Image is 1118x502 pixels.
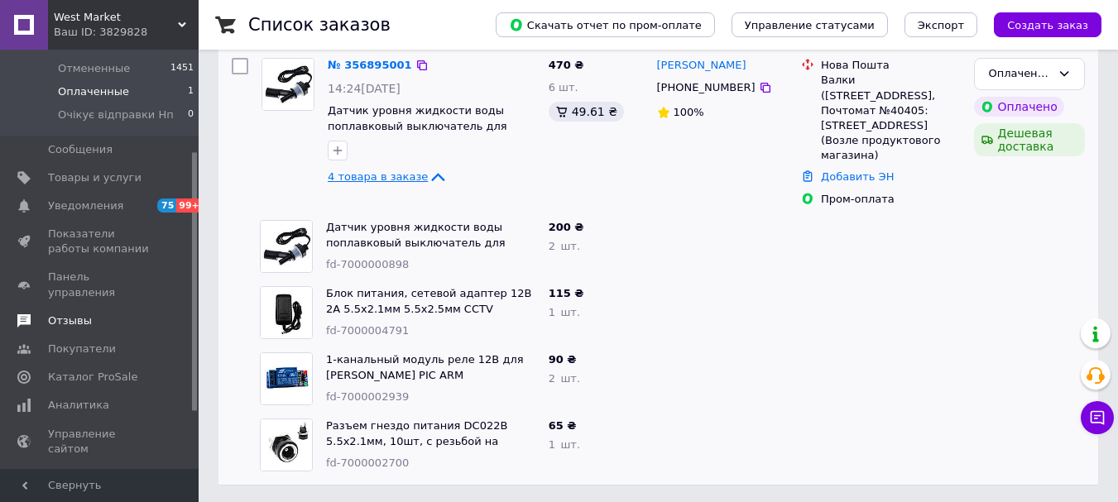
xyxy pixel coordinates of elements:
[326,457,409,469] span: fd-7000002700
[988,65,1051,83] div: Оплаченный
[54,10,178,25] span: West Market
[674,106,704,118] span: 100%
[58,108,174,122] span: Очікує відправки Нп
[262,58,314,111] a: Фото товару
[261,287,312,338] img: Фото товару
[918,19,964,31] span: Экспорт
[328,59,412,71] a: № 356895001
[821,170,894,183] a: Добавить ЭН
[248,15,391,35] h1: Список заказов
[48,427,153,457] span: Управление сайтом
[326,390,409,403] span: fd-7000002939
[261,419,312,471] img: Фото товару
[549,287,584,299] span: 115 ₴
[48,313,92,328] span: Отзывы
[821,73,961,163] div: Валки ([STREET_ADDRESS], Почтомат №40405: [STREET_ADDRESS] (Возле продуктового магазина)
[1007,19,1088,31] span: Создать заказ
[188,108,194,122] span: 0
[262,59,314,110] img: Фото товару
[496,12,715,37] button: Скачать отчет по пром-оплате
[328,170,428,183] span: 4 товара в заказе
[328,104,507,147] a: Датчик уровня жидкости воды поплавковый выключатель для аквариума
[549,438,580,451] span: 1 шт.
[326,287,531,330] a: Блок питания, сетевой адаптер 12В 2А 5.5x2.1мм 5.5x2.5мм CCTV [PERSON_NAME]
[654,77,759,98] div: [PHONE_NUMBER]
[54,25,199,40] div: Ваш ID: 3829828
[549,81,578,93] span: 6 шт.
[549,353,577,366] span: 90 ₴
[549,221,584,233] span: 200 ₴
[48,270,153,299] span: Панель управления
[48,142,113,157] span: Сообщения
[326,221,506,264] a: Датчик уровня жидкости воды поплавковый выключатель для аквариума
[977,18,1101,31] a: Создать заказ
[48,198,123,213] span: Уведомления
[48,370,137,385] span: Каталог ProSale
[176,198,204,213] span: 99+
[328,82,401,95] span: 14:24[DATE]
[326,324,409,337] span: fd-7000004791
[1081,401,1114,434] button: Чат с покупателем
[549,372,580,385] span: 2 шт.
[821,192,961,207] div: Пром-оплата
[509,17,702,32] span: Скачать отчет по пром-оплате
[974,97,1063,117] div: Оплачено
[549,59,584,71] span: 470 ₴
[549,240,580,252] span: 2 шт.
[549,102,624,122] div: 49.61 ₴
[732,12,888,37] button: Управление статусами
[48,170,142,185] span: Товары и услуги
[745,19,875,31] span: Управление статусами
[48,398,109,413] span: Аналитика
[326,419,507,462] a: Разъем гнездо питания DC022B 5.5x2.1мм, 10шт, c резьбой на панель
[326,258,409,270] span: fd-7000000898
[326,353,524,381] a: 1-канальный модуль реле 12В для [PERSON_NAME] PIC ARM
[821,58,961,73] div: Нова Пошта
[328,170,448,183] a: 4 товара в заказе
[549,306,580,318] span: 1 шт.
[48,227,153,256] span: Показатели работы компании
[170,61,194,76] span: 1451
[261,353,312,404] img: Фото товару
[188,84,194,99] span: 1
[657,58,746,74] a: [PERSON_NAME]
[549,419,577,432] span: 65 ₴
[48,342,116,356] span: Покупатели
[994,12,1101,37] button: Создать заказ
[58,84,129,99] span: Оплаченные
[157,198,176,213] span: 75
[904,12,977,37] button: Экспорт
[58,61,130,76] span: Отмененные
[261,221,312,272] img: Фото товару
[974,123,1085,156] div: Дешевая доставка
